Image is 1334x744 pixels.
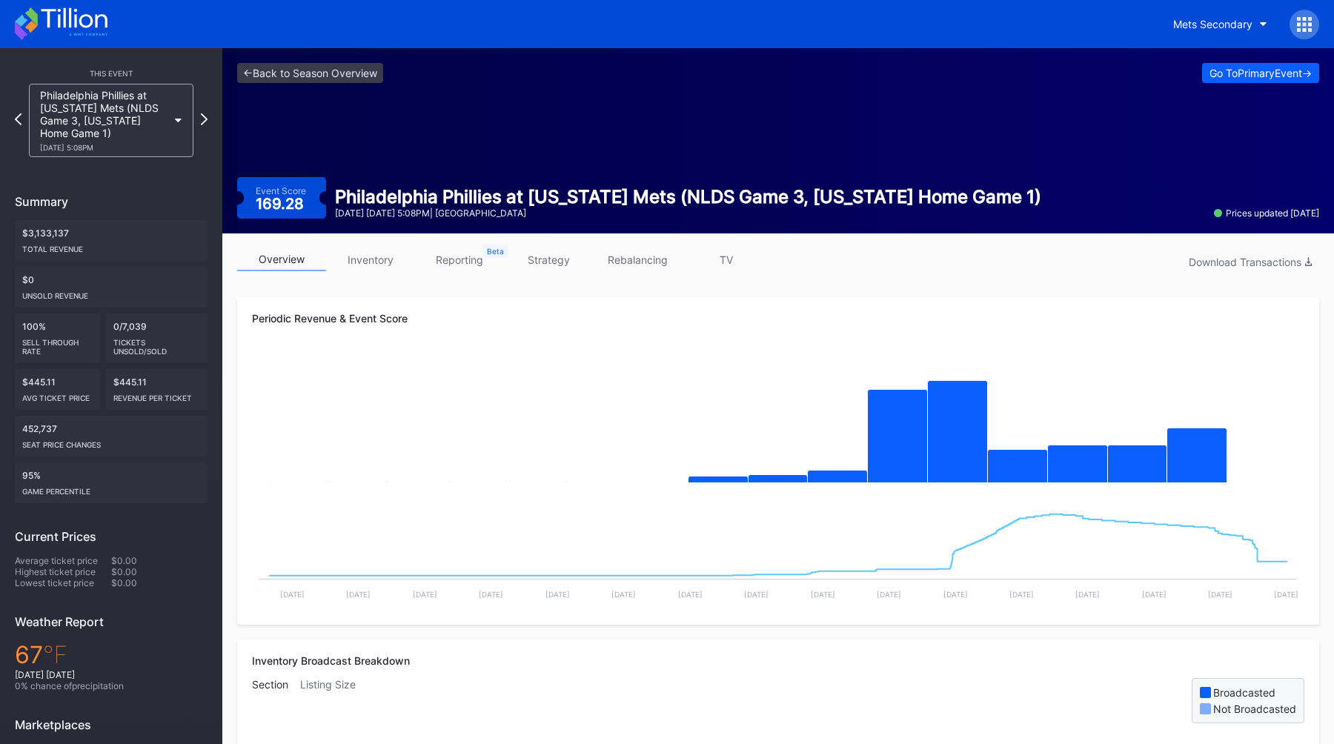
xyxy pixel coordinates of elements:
[22,434,200,449] div: seat price changes
[678,590,703,599] text: [DATE]
[1209,67,1312,79] div: Go To Primary Event ->
[15,555,111,566] div: Average ticket price
[280,590,305,599] text: [DATE]
[682,248,771,271] a: TV
[943,590,968,599] text: [DATE]
[15,267,208,308] div: $0
[1213,686,1275,699] div: Broadcasted
[40,143,167,152] div: [DATE] 5:08PM
[1142,590,1167,599] text: [DATE]
[15,577,111,588] div: Lowest ticket price
[237,248,326,271] a: overview
[413,590,437,599] text: [DATE]
[1075,590,1100,599] text: [DATE]
[252,654,1304,667] div: Inventory Broadcast Breakdown
[256,196,308,211] div: 169.28
[611,590,636,599] text: [DATE]
[15,69,208,78] div: This Event
[335,186,1041,207] div: Philadelphia Phillies at [US_STATE] Mets (NLDS Game 3, [US_STATE] Home Game 1)
[415,248,504,271] a: reporting
[111,566,208,577] div: $0.00
[479,590,503,599] text: [DATE]
[15,416,208,456] div: 452,737
[22,481,200,496] div: Game percentile
[40,89,167,152] div: Philadelphia Phillies at [US_STATE] Mets (NLDS Game 3, [US_STATE] Home Game 1)
[504,248,593,271] a: strategy
[22,239,200,253] div: Total Revenue
[1208,590,1232,599] text: [DATE]
[15,640,208,669] div: 67
[15,220,208,261] div: $3,133,137
[256,185,306,196] div: Event Score
[1202,63,1319,83] button: Go ToPrimaryEvent->
[15,462,208,503] div: 95%
[1274,590,1298,599] text: [DATE]
[593,248,682,271] a: rebalancing
[1009,590,1034,599] text: [DATE]
[252,312,1304,325] div: Periodic Revenue & Event Score
[15,529,208,544] div: Current Prices
[15,313,100,363] div: 100%
[106,369,208,410] div: $445.11
[43,640,67,669] span: ℉
[1162,10,1278,38] button: Mets Secondary
[22,388,93,402] div: Avg ticket price
[1213,703,1296,715] div: Not Broadcasted
[113,388,201,402] div: Revenue per ticket
[545,590,570,599] text: [DATE]
[346,590,371,599] text: [DATE]
[111,577,208,588] div: $0.00
[113,332,201,356] div: Tickets Unsold/Sold
[252,351,1304,499] svg: Chart title
[811,590,835,599] text: [DATE]
[15,717,208,732] div: Marketplaces
[111,555,208,566] div: $0.00
[15,680,208,691] div: 0 % chance of precipitation
[15,194,208,209] div: Summary
[326,248,415,271] a: inventory
[237,63,383,83] a: <-Back to Season Overview
[877,590,901,599] text: [DATE]
[15,614,208,629] div: Weather Report
[1173,18,1252,30] div: Mets Secondary
[22,285,200,300] div: Unsold Revenue
[15,669,208,680] div: [DATE] [DATE]
[106,313,208,363] div: 0/7,039
[1189,256,1312,268] div: Download Transactions
[15,566,111,577] div: Highest ticket price
[252,499,1304,610] svg: Chart title
[1181,252,1319,272] button: Download Transactions
[15,369,100,410] div: $445.11
[335,207,1041,219] div: [DATE] [DATE] 5:08PM | [GEOGRAPHIC_DATA]
[744,590,769,599] text: [DATE]
[300,678,368,723] div: Listing Size
[22,332,93,356] div: Sell Through Rate
[252,678,300,723] div: Section
[1214,207,1319,219] div: Prices updated [DATE]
